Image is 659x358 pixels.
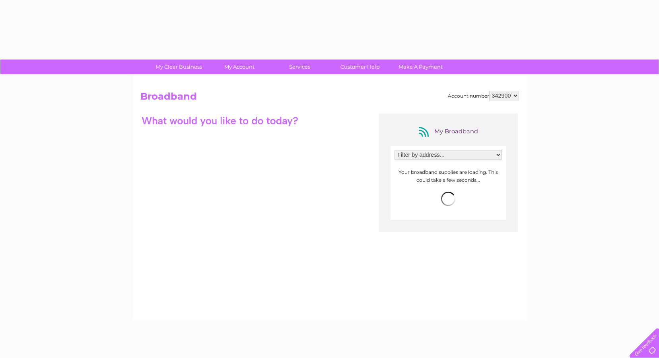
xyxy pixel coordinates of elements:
a: Make A Payment [388,60,453,74]
div: My Broadband [416,125,480,138]
img: loading [441,192,455,206]
a: My Account [206,60,272,74]
div: Account number [448,91,519,100]
h2: Broadband [140,91,519,106]
a: My Clear Business [146,60,212,74]
a: Services [267,60,332,74]
a: Customer Help [327,60,393,74]
p: Your broadband supplies are loading. This could take a few seconds... [395,168,502,183]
